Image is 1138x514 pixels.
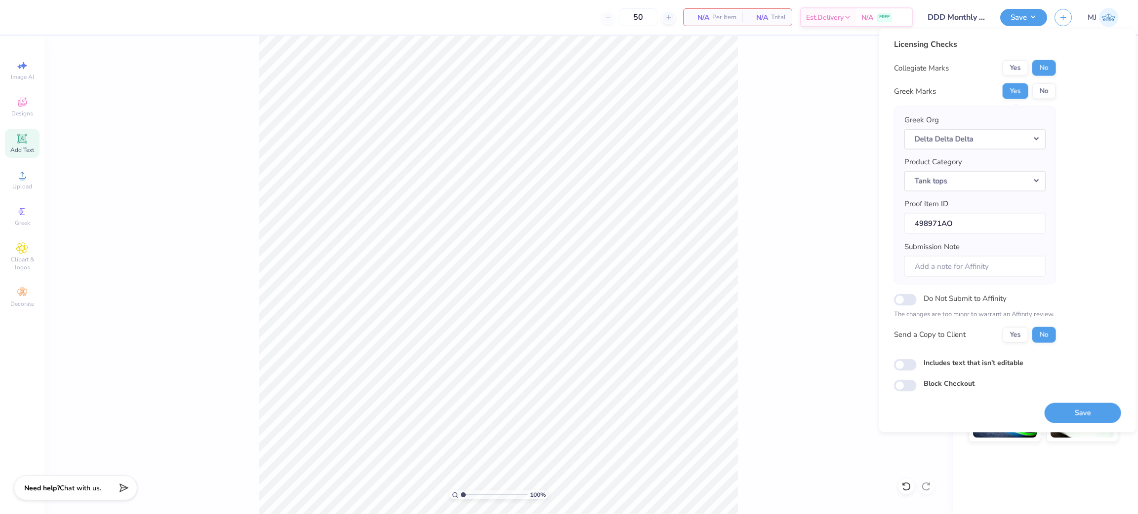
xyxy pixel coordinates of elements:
[1032,60,1056,76] button: No
[530,490,546,499] span: 100 %
[10,146,34,154] span: Add Text
[24,483,60,493] strong: Need help?
[894,310,1056,320] p: The changes are too minor to warrant an Affinity review.
[12,183,32,190] span: Upload
[806,12,844,23] span: Est. Delivery
[1003,60,1028,76] button: Yes
[11,110,33,117] span: Designs
[619,8,657,26] input: – –
[861,12,873,23] span: N/A
[1000,9,1047,26] button: Save
[904,256,1046,277] input: Add a note for Affinity
[5,256,40,271] span: Clipart & logos
[904,241,960,253] label: Submission Note
[894,62,949,73] div: Collegiate Marks
[1088,8,1118,27] a: MJ
[904,114,939,126] label: Greek Org
[904,171,1046,191] button: Tank tops
[1088,12,1097,23] span: MJ
[771,12,786,23] span: Total
[904,129,1046,149] button: Delta Delta Delta
[924,357,1023,367] label: Includes text that isn't editable
[1003,83,1028,99] button: Yes
[690,12,709,23] span: N/A
[894,329,966,340] div: Send a Copy to Client
[1099,8,1118,27] img: Mark Joshua Mullasgo
[712,12,736,23] span: Per Item
[11,73,34,81] span: Image AI
[894,85,936,97] div: Greek Marks
[1032,327,1056,342] button: No
[924,378,975,388] label: Block Checkout
[1032,83,1056,99] button: No
[904,156,962,168] label: Product Category
[904,198,948,210] label: Proof Item ID
[1045,403,1121,423] button: Save
[748,12,768,23] span: N/A
[15,219,30,227] span: Greek
[10,300,34,308] span: Decorate
[924,292,1007,305] label: Do Not Submit to Affinity
[1003,327,1028,342] button: Yes
[60,483,101,493] span: Chat with us.
[894,38,1056,50] div: Licensing Checks
[920,7,993,27] input: Untitled Design
[879,14,890,21] span: FREE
